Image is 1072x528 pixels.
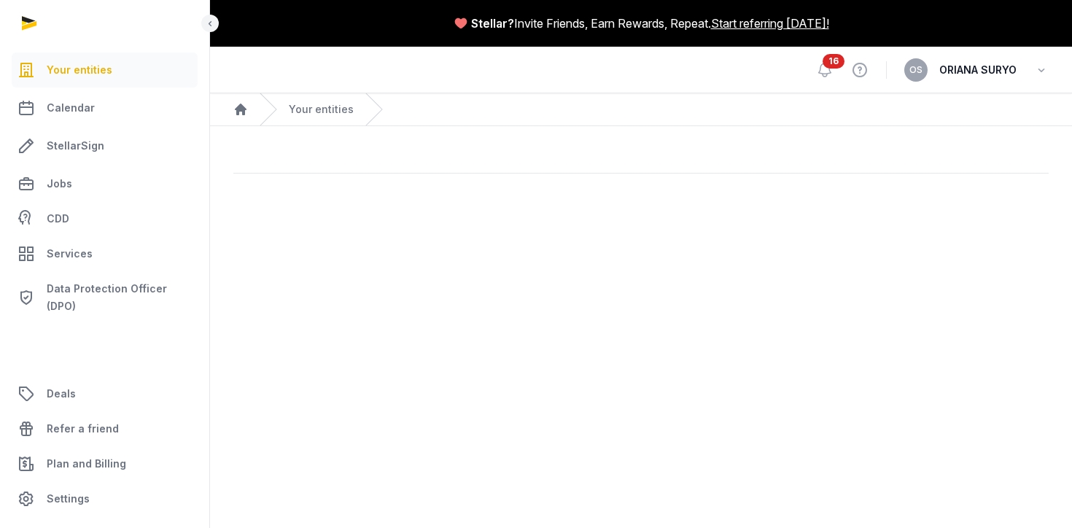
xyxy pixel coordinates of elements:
[47,210,69,228] span: CDD
[12,90,198,125] a: Calendar
[12,446,198,481] a: Plan and Billing
[904,58,928,82] button: OS
[823,54,844,69] span: 16
[47,385,76,403] span: Deals
[12,274,198,321] a: Data Protection Officer (DPO)
[12,236,198,271] a: Services
[12,128,198,163] a: StellarSign
[210,93,1072,126] nav: Breadcrumb
[47,61,112,79] span: Your entities
[711,15,829,32] a: Start referring [DATE]!
[47,420,119,438] span: Refer a friend
[12,376,198,411] a: Deals
[12,166,198,201] a: Jobs
[939,61,1017,79] span: ORIANA SURYO
[47,175,72,193] span: Jobs
[12,53,198,88] a: Your entities
[12,204,198,233] a: CDD
[289,102,354,117] a: Your entities
[47,455,126,473] span: Plan and Billing
[47,99,95,117] span: Calendar
[47,280,192,315] span: Data Protection Officer (DPO)
[47,490,90,508] span: Settings
[47,137,104,155] span: StellarSign
[47,245,93,263] span: Services
[471,15,514,32] span: Stellar?
[909,66,923,74] span: OS
[12,411,198,446] a: Refer a friend
[12,481,198,516] a: Settings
